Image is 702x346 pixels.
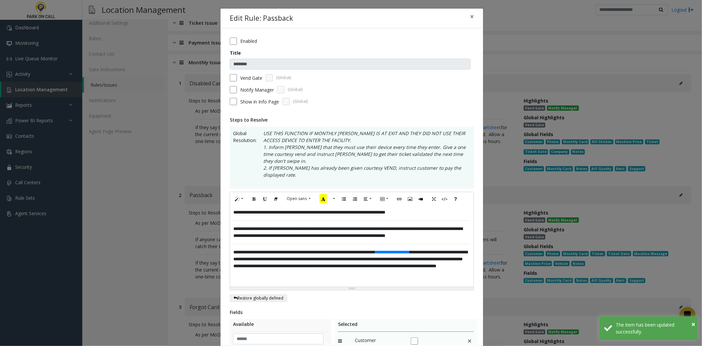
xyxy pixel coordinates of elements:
button: Recent Color [316,194,330,204]
img: false [467,337,472,345]
button: Paragraph [360,194,375,204]
button: Help [450,194,461,204]
button: Code View [439,194,450,204]
button: Picture [404,194,416,204]
span: Open sans [287,196,307,201]
button: Table [377,194,392,204]
button: Bold (CTRL+B) [248,194,260,204]
button: Close [691,319,695,329]
div: Resize [230,287,474,290]
div: The item has been updated successfully. [616,321,693,335]
button: Style [232,194,247,204]
div: Available [233,321,328,332]
button: Full Screen [428,194,439,204]
button: Restore globally defined [230,294,287,302]
span: Global Resolution: [233,130,257,185]
button: Underline (CTRL+U) [259,194,271,204]
p: USE THIS FUNCTION IF MONTHLY [PERSON_NAME] IS AT EXIT AND THEY DID NOT USE THEIR ACCESS DEVICE TO... [257,130,471,185]
label: Vend Gate [240,74,262,81]
button: Video [415,194,427,204]
button: More Color [330,194,337,204]
label: Notify Manager [240,86,274,93]
button: Link (CTRL+K) [394,194,405,204]
button: Font Family [283,194,314,204]
span: × [470,12,474,21]
span: (Global) [276,75,291,81]
div: Selected [338,321,474,332]
span: Customer [355,337,404,345]
span: (Global) [288,87,302,93]
span: (Global) [293,99,308,104]
label: Title [230,49,241,56]
div: Fields [230,309,474,316]
span: × [691,320,695,329]
button: Close [465,9,479,25]
h4: Edit Rule: Passback [230,13,293,24]
button: Ordered list (CTRL+SHIFT+NUM8) [349,194,360,204]
button: Remove Font Style (CTRL+\) [270,194,281,204]
span: Show in Info Page [240,98,279,105]
button: Unordered list (CTRL+SHIFT+NUM7) [338,194,350,204]
div: Steps to Resolve [230,116,474,123]
label: Enabled [240,38,257,44]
